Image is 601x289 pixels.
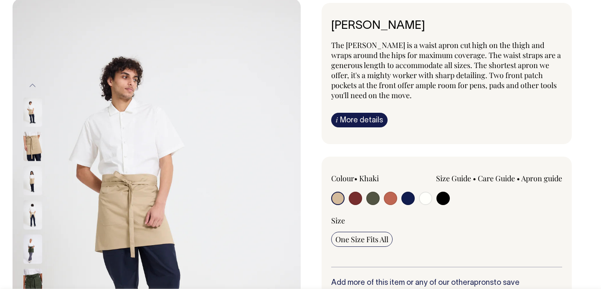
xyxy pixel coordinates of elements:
a: iMore details [331,113,388,127]
button: Previous [26,76,39,95]
span: • [473,173,476,183]
a: Apron guide [521,173,562,183]
span: • [354,173,358,183]
img: khaki [23,132,42,161]
div: Size [331,215,563,226]
h6: Add more of this item or any of our other to save [331,279,563,287]
input: One Size Fits All [331,232,393,247]
img: khaki [23,97,42,127]
label: Khaki [359,173,379,183]
div: Colour [331,173,423,183]
span: The [PERSON_NAME] is a waist apron cut high on the thigh and wraps around the hips for maximum co... [331,40,561,100]
a: Care Guide [478,173,515,183]
a: aprons [470,279,494,286]
img: khaki [23,200,42,229]
span: One Size Fits All [335,234,388,244]
h6: [PERSON_NAME] [331,20,563,33]
img: khaki [23,166,42,195]
img: olive [23,234,42,264]
span: • [517,173,520,183]
a: Size Guide [436,173,471,183]
span: i [336,115,338,124]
